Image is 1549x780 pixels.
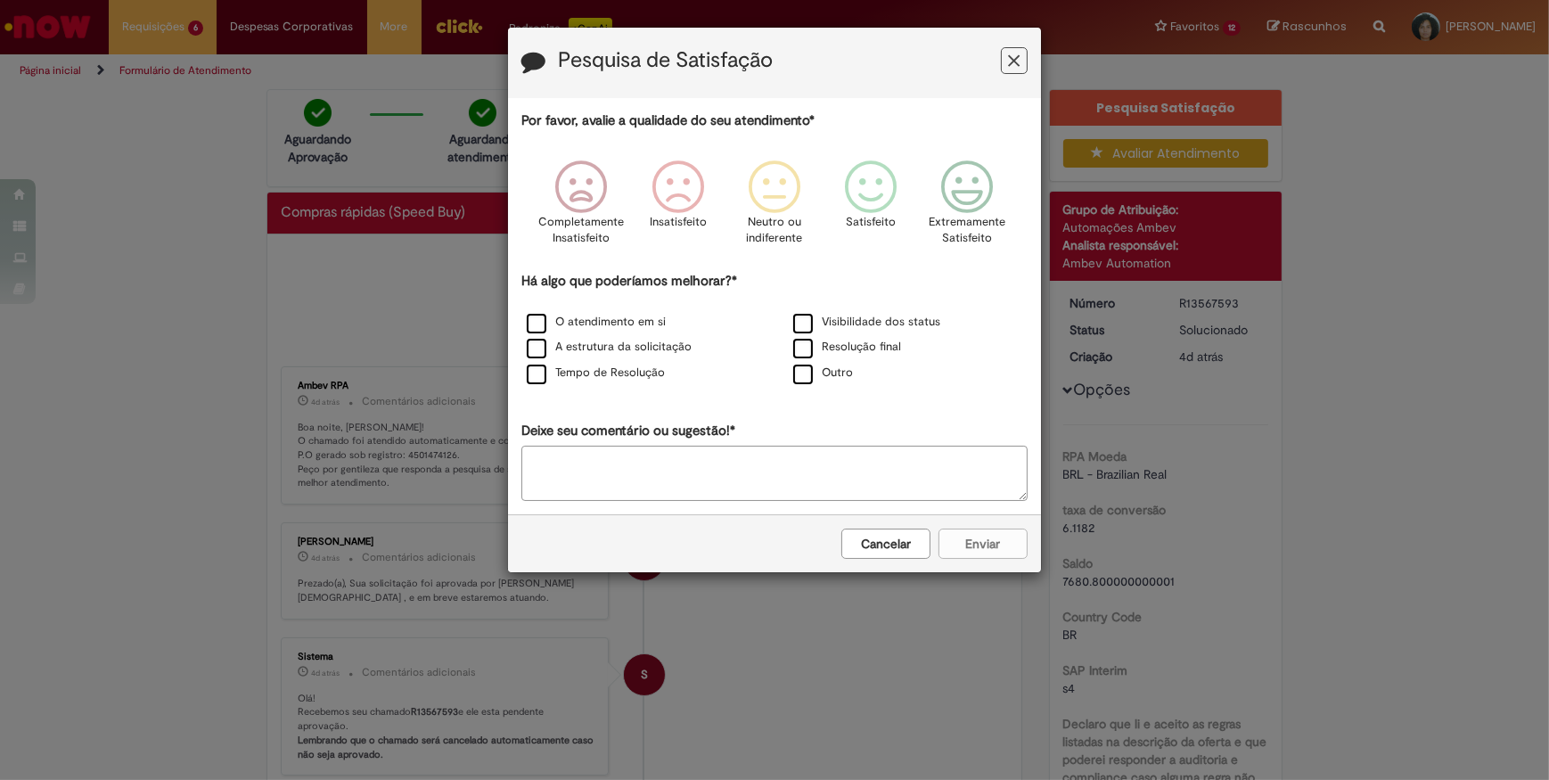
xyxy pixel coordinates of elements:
p: Satisfeito [846,214,896,231]
div: Insatisfeito [633,147,724,269]
p: Completamente Insatisfeito [539,214,625,247]
div: Neutro ou indiferente [729,147,820,269]
div: Satisfeito [825,147,916,269]
label: Por favor, avalie a qualidade do seu atendimento* [521,111,815,130]
label: Resolução final [793,339,901,356]
label: Pesquisa de Satisfação [558,49,773,72]
p: Extremamente Satisfeito [929,214,1005,247]
p: Neutro ou indiferente [742,214,807,247]
div: Extremamente Satisfeito [922,147,1012,269]
div: Completamente Insatisfeito [536,147,627,269]
p: Insatisfeito [650,214,707,231]
label: A estrutura da solicitação [527,339,692,356]
label: Outro [793,365,853,382]
label: Tempo de Resolução [527,365,665,382]
label: Deixe seu comentário ou sugestão!* [521,422,735,440]
div: Há algo que poderíamos melhorar?* [521,272,1028,387]
label: Visibilidade dos status [793,314,940,331]
button: Cancelar [841,529,930,559]
label: O atendimento em si [527,314,666,331]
